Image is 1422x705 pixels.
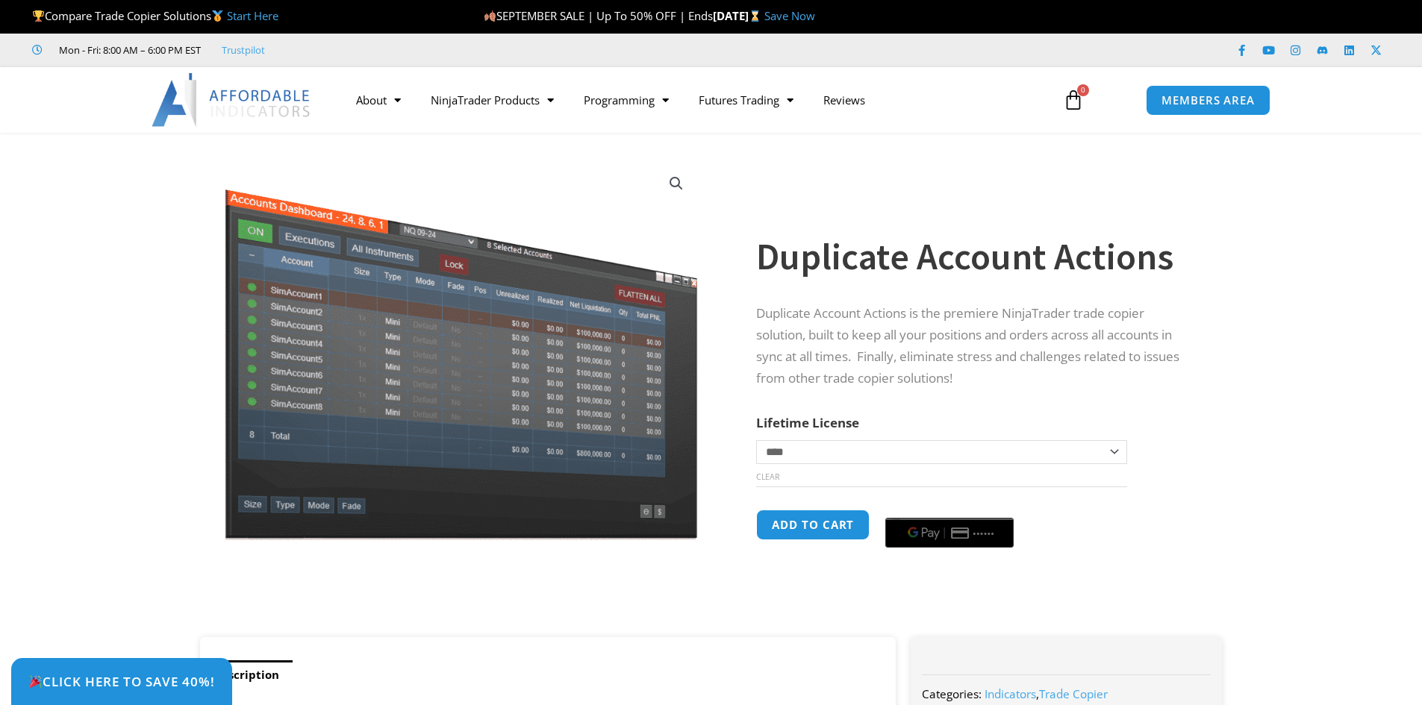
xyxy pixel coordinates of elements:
iframe: Secure payment input frame [882,507,1017,509]
p: Duplicate Account Actions is the premiere NinjaTrader trade copier solution, built to keep all yo... [756,303,1192,389]
a: 0 [1041,78,1106,122]
a: Programming [569,83,684,117]
a: MEMBERS AREA [1146,85,1270,116]
button: Add to cart [756,510,870,540]
nav: Menu [341,83,1046,117]
a: View full-screen image gallery [663,170,690,197]
span: 0 [1077,84,1089,96]
strong: [DATE] [713,8,764,23]
span: SEPTEMBER SALE | Up To 50% OFF | Ends [484,8,713,23]
img: ⌛ [749,10,761,22]
a: Reviews [808,83,880,117]
h1: Duplicate Account Actions [756,231,1192,283]
img: Screenshot 2024-08-26 15414455555 [221,159,701,540]
span: Compare Trade Copier Solutions [32,8,278,23]
a: Start Here [227,8,278,23]
img: 🍂 [484,10,496,22]
a: Futures Trading [684,83,808,117]
text: •••••• [974,528,997,539]
a: NinjaTrader Products [416,83,569,117]
img: 🏆 [33,10,44,22]
img: 🥇 [212,10,223,22]
a: About [341,83,416,117]
label: Lifetime License [756,414,859,431]
a: Trustpilot [222,41,265,59]
span: MEMBERS AREA [1161,95,1255,106]
span: Click Here to save 40%! [28,675,215,688]
button: Buy with GPay [885,518,1014,548]
img: LogoAI | Affordable Indicators – NinjaTrader [152,73,312,127]
img: 🎉 [29,675,42,688]
a: Save Now [764,8,815,23]
span: Mon - Fri: 8:00 AM – 6:00 PM EST [55,41,201,59]
a: 🎉Click Here to save 40%! [11,658,232,705]
a: Clear options [756,471,779,482]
